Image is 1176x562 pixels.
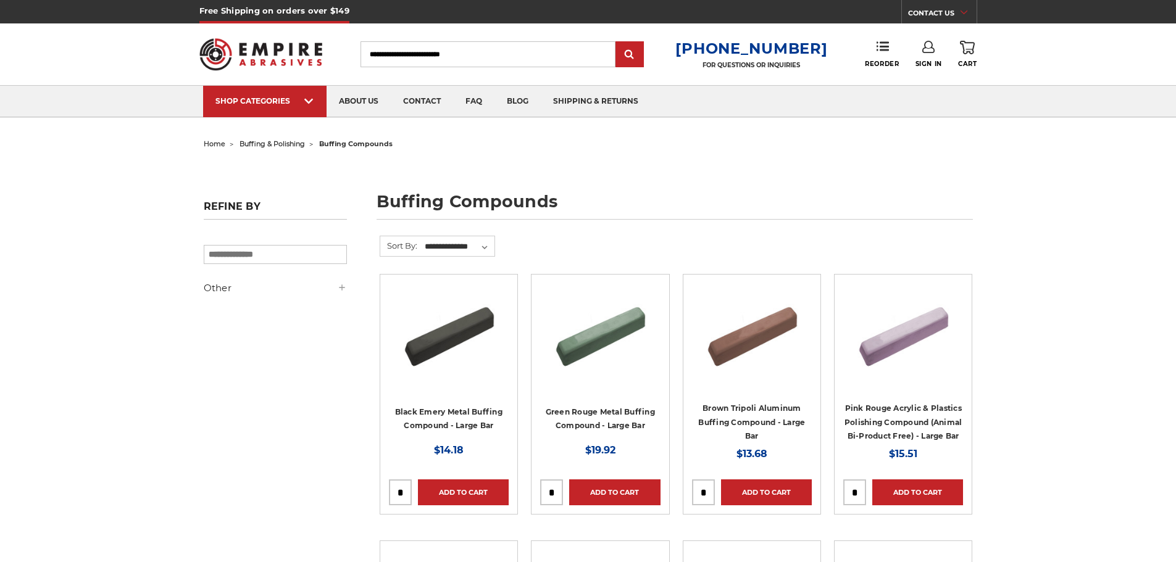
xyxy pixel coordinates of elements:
[423,238,494,256] select: Sort By:
[434,444,464,456] span: $14.18
[391,86,453,117] a: contact
[736,448,767,460] span: $13.68
[569,479,660,505] a: Add to Cart
[319,139,393,148] span: buffing compounds
[865,60,899,68] span: Reorder
[889,448,917,460] span: $15.51
[494,86,541,117] a: blog
[703,283,801,382] img: Brown Tripoli Aluminum Buffing Compound
[204,139,225,148] a: home
[908,6,977,23] a: CONTACT US
[617,43,642,67] input: Submit
[585,444,615,456] span: $19.92
[843,283,963,403] a: Pink Plastic Polishing Compound
[395,407,503,431] a: Black Emery Metal Buffing Compound - Large Bar
[721,479,812,505] a: Add to Cart
[215,96,314,105] div: SHOP CATEGORIES
[380,236,417,255] label: Sort By:
[546,407,655,431] a: Green Rouge Metal Buffing Compound - Large Bar
[418,479,509,505] a: Add to Cart
[389,283,509,403] a: Black Stainless Steel Buffing Compound
[854,283,953,382] img: Pink Plastic Polishing Compound
[199,30,323,78] img: Empire Abrasives
[675,39,827,57] a: [PHONE_NUMBER]
[698,403,805,440] a: Brown Tripoli Aluminum Buffing Compound - Large Bar
[958,60,977,68] span: Cart
[453,86,494,117] a: faq
[540,283,660,403] a: Green Rouge Aluminum Buffing Compound
[204,200,347,220] h5: Refine by
[958,41,977,68] a: Cart
[551,283,649,382] img: Green Rouge Aluminum Buffing Compound
[541,86,651,117] a: shipping & returns
[675,61,827,69] p: FOR QUESTIONS OR INQUIRIES
[865,41,899,67] a: Reorder
[692,283,812,403] a: Brown Tripoli Aluminum Buffing Compound
[844,403,962,440] a: Pink Rouge Acrylic & Plastics Polishing Compound (Animal Bi-Product Free) - Large Bar
[240,139,305,148] a: buffing & polishing
[872,479,963,505] a: Add to Cart
[327,86,391,117] a: about us
[377,193,973,220] h1: buffing compounds
[399,283,498,382] img: Black Stainless Steel Buffing Compound
[204,281,347,295] h5: Other
[915,60,942,68] span: Sign In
